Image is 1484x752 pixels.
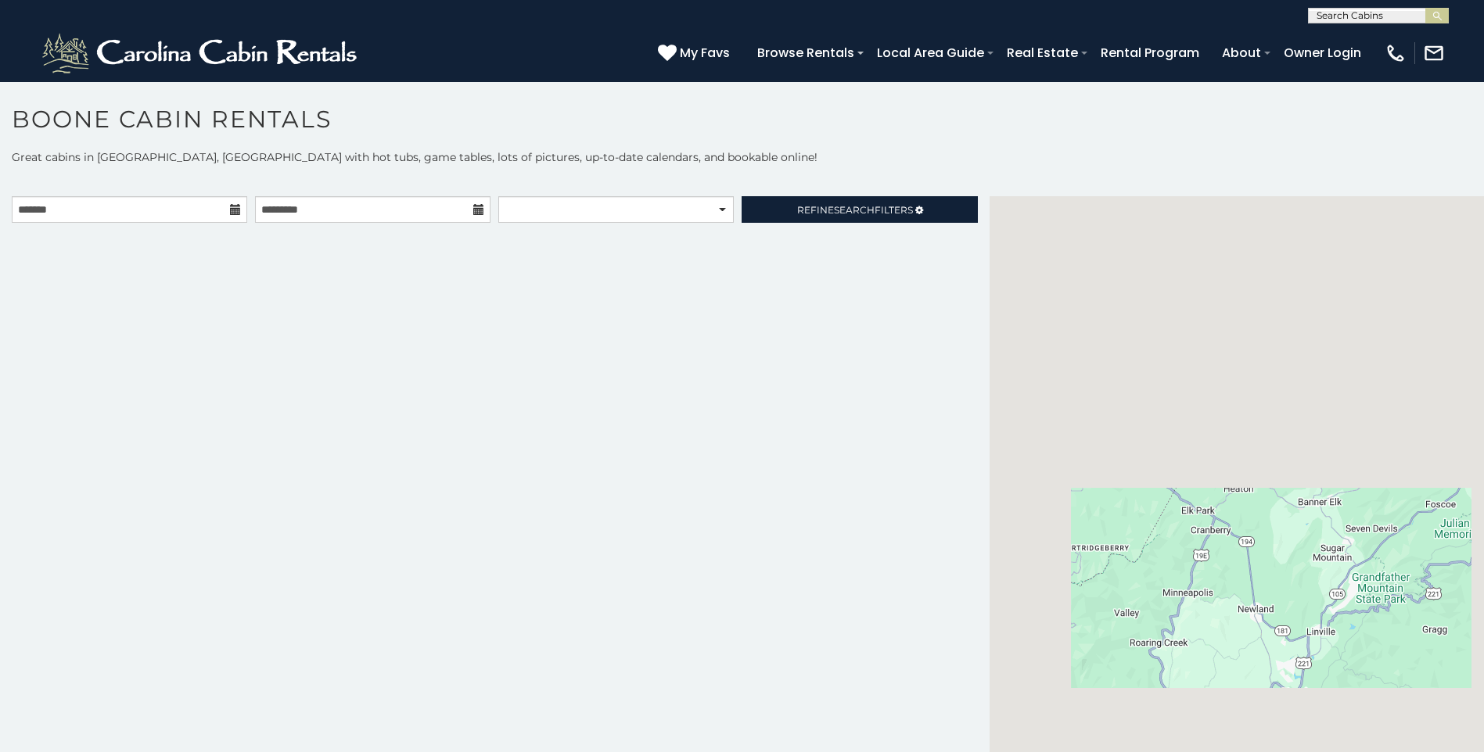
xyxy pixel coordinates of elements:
a: Local Area Guide [869,39,992,66]
a: Browse Rentals [749,39,862,66]
span: My Favs [680,43,730,63]
a: Rental Program [1093,39,1207,66]
img: White-1-2.png [39,30,364,77]
img: phone-regular-white.png [1385,42,1407,64]
a: About [1214,39,1269,66]
img: mail-regular-white.png [1423,42,1445,64]
a: My Favs [658,43,734,63]
span: Refine Filters [797,204,913,216]
a: Real Estate [999,39,1086,66]
span: Search [834,204,875,216]
a: RefineSearchFilters [742,196,977,223]
a: Owner Login [1276,39,1369,66]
